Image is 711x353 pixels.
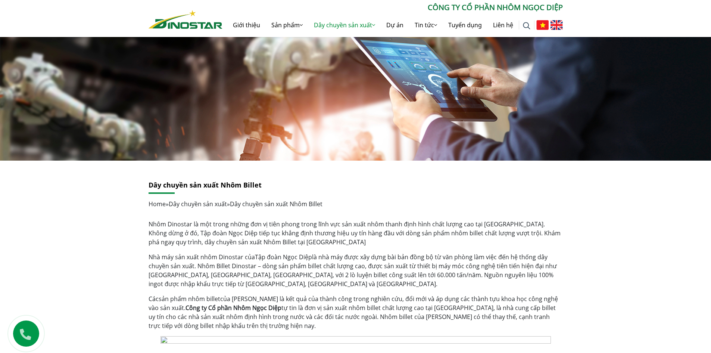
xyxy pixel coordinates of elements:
[255,253,312,261] a: Tập đoàn Ngọc Diệp
[149,180,262,189] a: Dây chuyền sản xuất Nhôm Billet
[159,295,220,303] a: sản phẩm nhôm billet
[487,13,519,37] a: Liên hệ
[149,200,322,208] span: » »
[308,13,381,37] a: Dây chuyền sản xuất
[149,220,563,247] p: Nhôm Dinostar là một trong những đơn vị tiên phong trong lĩnh vực sản xuất nhôm thanh định hình c...
[222,2,563,13] p: CÔNG TY CỔ PHẦN NHÔM NGỌC DIỆP
[381,13,409,37] a: Dự án
[169,200,227,208] a: Dây chuyền sản xuất
[266,13,308,37] a: Sản phẩm
[230,200,322,208] span: Dây chuyền sản xuất Nhôm Billet
[149,294,563,330] p: Các của [PERSON_NAME] là kết quả của thành công trong nghiên cứu, đổi mới và áp dụng các thành tự...
[149,200,166,208] a: Home
[227,13,266,37] a: Giới thiệu
[551,20,563,30] img: English
[185,304,281,312] strong: Công ty Cổ phần Nhôm Ngọc Diệp
[523,22,530,30] img: search
[149,10,222,29] img: Nhôm Dinostar
[443,13,487,37] a: Tuyển dụng
[149,253,563,288] p: Nhà máy sản xuất nhôm Dinostar của là nhà máy được xây dựng bài bản đồng bộ từ văn phòng làm việc...
[536,20,549,30] img: Tiếng Việt
[409,13,443,37] a: Tin tức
